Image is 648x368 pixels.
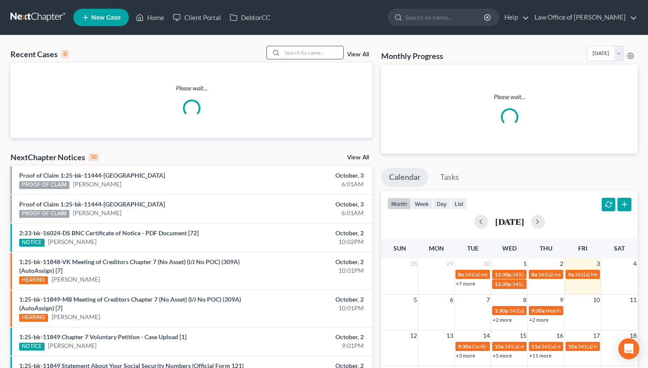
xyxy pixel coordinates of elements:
[495,307,508,314] span: 1:30p
[451,198,467,210] button: list
[486,295,491,305] span: 7
[381,168,428,187] a: Calendar
[482,330,491,341] span: 14
[10,49,69,59] div: Recent Cases
[522,295,527,305] span: 8
[432,168,467,187] a: Tasks
[393,244,406,252] span: Sun
[405,9,485,25] input: Search by name...
[538,271,580,278] span: 341(a) meeting for
[61,50,69,58] div: 0
[632,258,638,269] span: 4
[629,295,638,305] span: 11
[52,313,100,321] a: [PERSON_NAME]
[433,198,451,210] button: day
[19,239,45,247] div: NOTICE
[445,330,454,341] span: 13
[255,209,364,217] div: 6:01AM
[500,10,529,25] a: Help
[19,276,48,284] div: HEARING
[388,93,631,101] p: Please wait...
[449,295,454,305] span: 6
[555,330,564,341] span: 16
[495,217,524,226] h2: [DATE]
[255,200,364,209] div: October, 3
[255,237,364,246] div: 10:02PM
[282,46,343,59] input: Search by name...
[531,307,545,314] span: 9:30a
[629,330,638,341] span: 18
[482,258,491,269] span: 30
[559,295,564,305] span: 9
[545,307,614,314] span: Hearing for [PERSON_NAME]
[409,258,418,269] span: 28
[91,14,121,21] span: New Case
[614,244,625,252] span: Sat
[73,209,121,217] a: [PERSON_NAME]
[531,271,537,278] span: 8a
[225,10,275,25] a: DebtorCC
[255,180,364,189] div: 6:01AM
[618,338,639,359] div: Open Intercom Messenger
[411,198,433,210] button: week
[512,281,597,287] span: 341(a) Meeting for [PERSON_NAME]
[255,341,364,350] div: 9:01PM
[347,155,369,161] a: View All
[458,271,464,278] span: 8a
[493,352,512,359] a: +5 more
[73,180,121,189] a: [PERSON_NAME]
[10,84,372,93] p: Please wait...
[495,343,503,350] span: 10a
[512,271,597,278] span: 341(a) Meeting for [PERSON_NAME]
[19,314,48,322] div: HEARING
[255,171,364,180] div: October, 3
[568,271,574,278] span: 9a
[530,10,637,25] a: Law Office of [PERSON_NAME]
[413,295,418,305] span: 5
[19,333,186,340] a: 1:25-bk-11849 Chapter 7 Voluntary Petition - Case Upload [1]
[467,244,479,252] span: Tue
[540,244,552,252] span: Thu
[19,210,69,218] div: PROOF OF CLAIM
[456,280,475,287] a: +7 more
[19,229,199,237] a: 2:23-bk-16024-DS BNC Certificate of Notice - PDF Document [72]
[458,343,471,350] span: 9:30a
[19,296,241,312] a: 1:25-bk-11849-MB Meeting of Creditors Chapter 7 (No Asset) (I/J No POC) (309A) (AutoAssign) [7]
[495,271,511,278] span: 12:30p
[89,153,99,161] div: 10
[48,341,97,350] a: [PERSON_NAME]
[347,52,369,58] a: View All
[255,333,364,341] div: October, 2
[19,200,165,208] a: Proof of Claim 1:25-bk-11444-[GEOGRAPHIC_DATA]
[409,330,418,341] span: 12
[131,10,169,25] a: Home
[472,343,571,350] span: Confirmation hearing for [PERSON_NAME]
[255,304,364,313] div: 10:01PM
[578,244,587,252] span: Fri
[169,10,225,25] a: Client Portal
[387,198,411,210] button: month
[19,181,69,189] div: PROOF OF CLAIM
[445,258,454,269] span: 29
[255,229,364,237] div: October, 2
[19,172,165,179] a: Proof of Claim 1:25-bk-11444-[GEOGRAPHIC_DATA]
[429,244,444,252] span: Mon
[531,343,540,350] span: 11a
[456,352,475,359] a: +3 more
[19,258,240,274] a: 1:25-bk-11848-VK Meeting of Creditors Chapter 7 (No Asset) (I/J No POC) (309A) (AutoAssign) [7]
[381,51,443,61] h3: Monthly Progress
[465,271,549,278] span: 341(a) meeting for [PERSON_NAME]
[519,330,527,341] span: 15
[596,258,601,269] span: 3
[529,316,548,323] a: +2 more
[541,343,625,350] span: 341(a) meeting for [PERSON_NAME]
[52,275,100,284] a: [PERSON_NAME]
[10,152,99,162] div: NextChapter Notices
[592,330,601,341] span: 17
[493,316,512,323] a: +2 more
[568,343,577,350] span: 10a
[592,295,601,305] span: 10
[559,258,564,269] span: 2
[255,266,364,275] div: 10:01PM
[509,307,593,314] span: 341(a) meeting for [PERSON_NAME]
